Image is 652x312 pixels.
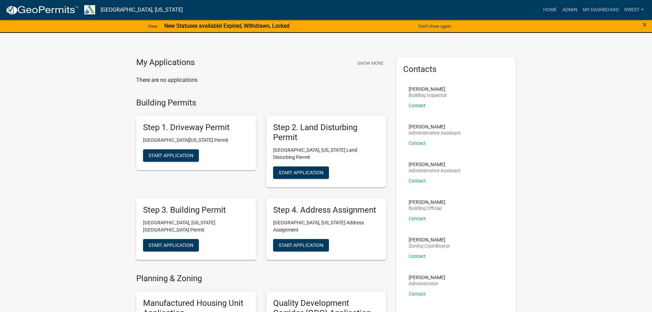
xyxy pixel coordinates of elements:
[145,21,160,32] a: View
[143,123,249,133] h5: Step 1. Driveway Permit
[273,166,329,179] button: Start Application
[273,205,379,215] h5: Step 4. Address Assignment
[409,237,450,242] p: [PERSON_NAME]
[355,58,386,69] button: Show More
[84,5,95,14] img: Troup County, Georgia
[164,23,290,29] strong: New Statuses available! Expired, Withdrawn, Locked
[143,219,249,234] p: [GEOGRAPHIC_DATA], [US_STATE][GEOGRAPHIC_DATA] Permit
[273,123,379,142] h5: Step 2. Land Disturbing Permit
[143,149,199,162] button: Start Application
[149,153,193,158] span: Start Application
[580,3,622,16] a: My Dashboard
[143,137,249,144] p: [GEOGRAPHIC_DATA][US_STATE] Permit
[409,244,450,248] p: Zoning Coordinator
[273,239,329,251] button: Start Application
[622,3,647,16] a: rwest
[149,242,193,248] span: Start Application
[409,178,426,184] a: Contact
[409,253,426,259] a: Contact
[136,76,386,84] p: There are no applications
[409,103,426,108] a: Contact
[143,239,199,251] button: Start Application
[136,274,386,284] h4: Planning & Zoning
[642,20,647,29] span: ×
[273,219,379,234] p: [GEOGRAPHIC_DATA], [US_STATE] Address Assignment
[642,21,647,29] button: Close
[279,242,323,248] span: Start Application
[409,130,461,135] p: Administrative Assistant
[409,168,461,173] p: Administrative Assistant
[409,291,426,297] a: Contact
[409,140,426,146] a: Contact
[143,205,249,215] h5: Step 3. Building Permit
[409,162,461,167] p: [PERSON_NAME]
[403,64,509,74] h5: Contacts
[416,21,454,32] button: Don't show again
[409,206,445,211] p: Building Official
[136,58,195,68] h4: My Applications
[409,281,445,286] p: Administrator
[409,93,447,98] p: Building Inspector
[101,4,183,16] a: [GEOGRAPHIC_DATA], [US_STATE]
[409,200,445,204] p: [PERSON_NAME]
[409,216,426,221] a: Contact
[409,124,461,129] p: [PERSON_NAME]
[540,3,560,16] a: Home
[136,98,386,108] h4: Building Permits
[560,3,580,16] a: Admin
[279,170,323,175] span: Start Application
[409,87,447,91] p: [PERSON_NAME]
[409,275,445,280] p: [PERSON_NAME]
[273,147,379,161] p: [GEOGRAPHIC_DATA], [US_STATE] Land Disturbing Permit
